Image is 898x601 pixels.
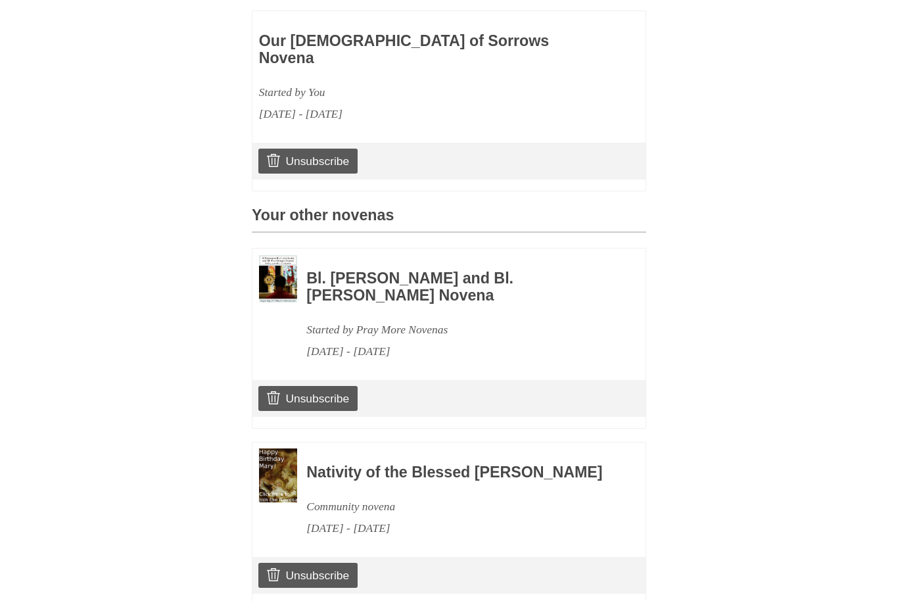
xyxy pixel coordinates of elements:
[259,34,563,67] h3: Our [DEMOGRAPHIC_DATA] of Sorrows Novena
[306,320,610,341] div: Started by Pray More Novenas
[306,341,610,363] div: [DATE] - [DATE]
[306,271,610,304] h3: Bl. [PERSON_NAME] and Bl. [PERSON_NAME] Novena
[306,465,610,482] h3: Nativity of the Blessed [PERSON_NAME]
[258,564,358,589] a: Unsubscribe
[259,82,563,104] div: Started by You
[258,149,358,174] a: Unsubscribe
[252,208,646,233] h3: Your other novenas
[306,518,610,540] div: [DATE] - [DATE]
[259,256,297,304] img: Novena image
[259,449,297,503] img: Novena image
[306,496,610,518] div: Community novena
[258,387,358,412] a: Unsubscribe
[259,104,563,126] div: [DATE] - [DATE]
